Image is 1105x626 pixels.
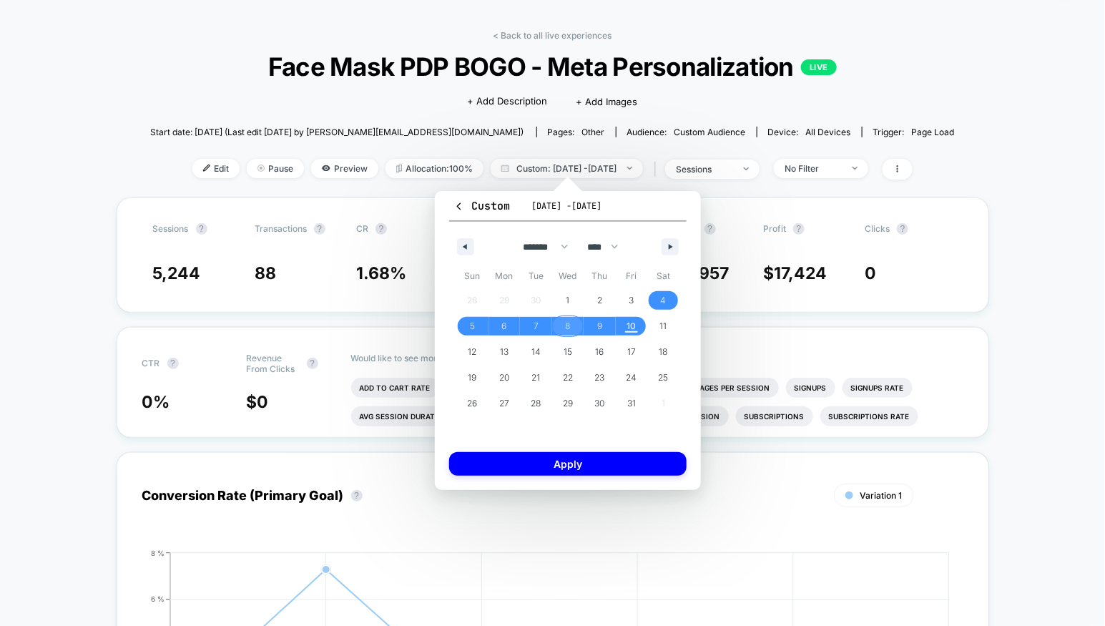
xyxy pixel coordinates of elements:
li: Avg Session Duration [351,406,458,426]
li: Signups Rate [843,378,913,398]
span: 17,424 [774,263,827,283]
span: 0 [865,263,876,283]
button: 21 [520,365,552,391]
span: Page Load [912,127,955,137]
img: calendar [501,165,509,172]
button: 31 [616,391,648,416]
span: 25 [659,365,669,391]
li: Add To Cart Rate [351,378,439,398]
span: 8 [565,313,570,339]
button: 18 [647,339,679,365]
span: $ [763,263,827,283]
span: Device: [757,127,862,137]
span: 26 [467,391,477,416]
button: 27 [488,391,521,416]
span: 10 [627,313,637,339]
span: Custom Audience [674,127,746,137]
span: 23 [595,365,605,391]
span: [DATE] - [DATE] [531,200,601,212]
span: Allocation: 100% [385,159,483,178]
span: 17 [627,339,636,365]
span: 20 [499,365,509,391]
span: 24 [627,365,637,391]
span: Transactions [255,223,307,234]
button: ? [196,223,207,235]
span: 14 [531,339,541,365]
button: 22 [552,365,584,391]
span: Variation 1 [860,490,903,501]
span: 27 [499,391,509,416]
span: + Add Description [468,94,548,109]
span: 1.68 % [356,263,406,283]
button: 15 [552,339,584,365]
span: 15 [564,339,572,365]
span: Sun [456,265,488,288]
span: 22 [563,365,573,391]
li: Subscriptions Rate [820,406,918,426]
button: 14 [520,339,552,365]
span: 11 [660,313,667,339]
button: 13 [488,339,521,365]
button: 5 [456,313,488,339]
span: Sat [647,265,679,288]
span: Pause [247,159,304,178]
span: 12 [468,339,476,365]
span: CTR [142,358,160,368]
span: 5,244 [153,263,201,283]
span: 5 [470,313,475,339]
a: < Back to all live experiences [493,30,612,41]
span: Tue [520,265,552,288]
img: end [744,167,749,170]
button: 6 [488,313,521,339]
div: Audience: [627,127,746,137]
span: 3 [629,288,634,313]
span: Mon [488,265,521,288]
span: + Add Images [576,96,638,107]
button: 20 [488,365,521,391]
button: 12 [456,339,488,365]
button: 16 [584,339,616,365]
div: Pages: [548,127,605,137]
button: 23 [584,365,616,391]
button: 11 [647,313,679,339]
span: 6 [501,313,506,339]
span: 29 [563,391,573,416]
button: 8 [552,313,584,339]
button: ? [314,223,325,235]
span: 16 [596,339,604,365]
button: 4 [647,288,679,313]
tspan: 6 % [151,595,164,603]
li: Subscriptions [736,406,813,426]
span: Revenue From Clicks [247,353,300,374]
span: Preview [311,159,378,178]
button: Custom[DATE] -[DATE] [449,198,687,222]
span: | [650,159,665,180]
button: Apply [449,452,687,476]
button: 19 [456,365,488,391]
tspan: 8 % [151,549,164,557]
span: 0 % [142,392,170,412]
span: 1 [566,288,569,313]
span: 18 [659,339,668,365]
span: 28 [531,391,541,416]
img: edit [203,165,210,172]
span: Edit [192,159,240,178]
span: 13 [500,339,509,365]
button: 10 [616,313,648,339]
button: ? [307,358,318,369]
button: 2 [584,288,616,313]
span: 88 [255,263,276,283]
span: Face Mask PDP BOGO - Meta Personalization [190,52,914,82]
span: 19 [468,365,476,391]
button: 29 [552,391,584,416]
span: Wed [552,265,584,288]
img: end [627,167,632,170]
button: 7 [520,313,552,339]
span: Fri [616,265,648,288]
div: Trigger: [873,127,955,137]
button: 3 [616,288,648,313]
span: 7 [534,313,539,339]
span: Thu [584,265,616,288]
button: ? [351,490,363,502]
span: Custom [453,199,510,213]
